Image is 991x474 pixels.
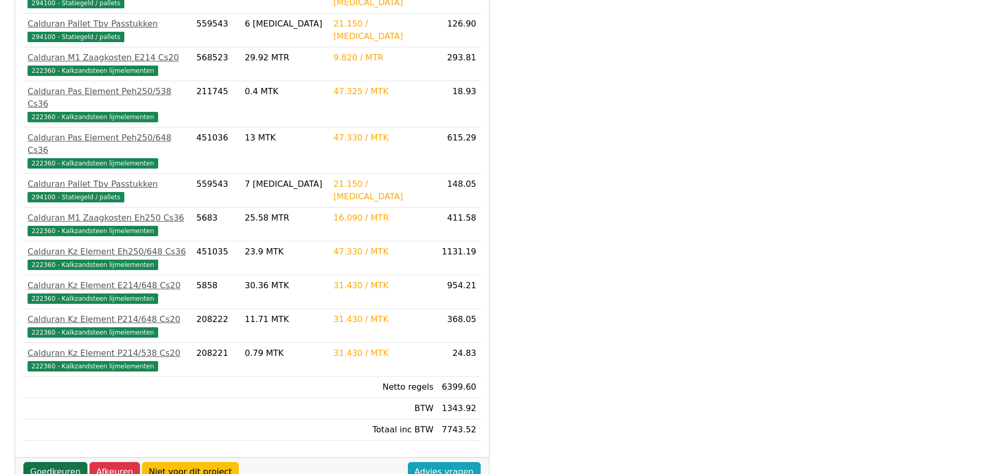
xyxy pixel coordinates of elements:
[28,192,124,202] span: 294100 - Statiegeld / pallets
[329,398,437,419] td: BTW
[333,132,433,144] div: 47.330 / MTK
[28,85,188,123] a: Calduran Pas Element Peh250/538 Cs36222360 - Kalkzandsteen lijmelementen
[244,52,325,64] div: 29.92 MTR
[437,241,480,275] td: 1131.19
[28,279,188,304] a: Calduran Kz Element E214/648 Cs20222360 - Kalkzandsteen lijmelementen
[28,112,158,122] span: 222360 - Kalkzandsteen lijmelementen
[192,14,241,47] td: 559543
[192,81,241,127] td: 211745
[28,18,188,30] div: Calduran Pallet Tbv Passtukken
[437,127,480,174] td: 615.29
[437,309,480,343] td: 368.05
[244,178,325,190] div: 7 [MEDICAL_DATA]
[333,313,433,326] div: 31.430 / MTK
[28,66,158,76] span: 222360 - Kalkzandsteen lijmelementen
[192,127,241,174] td: 451036
[437,419,480,441] td: 7743.52
[437,398,480,419] td: 1343.92
[28,313,188,338] a: Calduran Kz Element P214/648 Cs20222360 - Kalkzandsteen lijmelementen
[333,178,433,203] div: 21.150 / [MEDICAL_DATA]
[28,52,188,64] div: Calduran M1 Zaagkosten E214 Cs20
[28,260,158,270] span: 222360 - Kalkzandsteen lijmelementen
[192,343,241,377] td: 208221
[28,212,188,224] div: Calduran M1 Zaagkosten Eh250 Cs36
[244,18,325,30] div: 6 [MEDICAL_DATA]
[333,246,433,258] div: 47.330 / MTK
[437,343,480,377] td: 24.83
[333,52,433,64] div: 9.820 / MTR
[437,275,480,309] td: 954.21
[28,246,188,271] a: Calduran Kz Element Eh250/648 Cs36222360 - Kalkzandsteen lijmelementen
[333,212,433,224] div: 16.090 / MTR
[192,275,241,309] td: 5858
[244,246,325,258] div: 23.9 MTK
[244,85,325,98] div: 0.4 MTK
[28,361,158,371] span: 222360 - Kalkzandsteen lijmelementen
[28,52,188,76] a: Calduran M1 Zaagkosten E214 Cs20222360 - Kalkzandsteen lijmelementen
[28,132,188,169] a: Calduran Pas Element Peh250/648 Cs36222360 - Kalkzandsteen lijmelementen
[28,246,188,258] div: Calduran Kz Element Eh250/648 Cs36
[329,419,437,441] td: Totaal inc BTW
[244,347,325,360] div: 0.79 MTK
[28,313,188,326] div: Calduran Kz Element P214/648 Cs20
[437,377,480,398] td: 6399.60
[28,158,158,169] span: 222360 - Kalkzandsteen lijmelementen
[28,212,188,237] a: Calduran M1 Zaagkosten Eh250 Cs36222360 - Kalkzandsteen lijmelementen
[333,279,433,292] div: 31.430 / MTK
[28,279,188,292] div: Calduran Kz Element E214/648 Cs20
[192,241,241,275] td: 451035
[244,212,325,224] div: 25.58 MTR
[28,293,158,304] span: 222360 - Kalkzandsteen lijmelementen
[28,327,158,338] span: 222360 - Kalkzandsteen lijmelementen
[28,178,188,203] a: Calduran Pallet Tbv Passtukken294100 - Statiegeld / pallets
[437,47,480,81] td: 293.81
[437,14,480,47] td: 126.90
[192,47,241,81] td: 568523
[244,313,325,326] div: 11.71 MTK
[28,226,158,236] span: 222360 - Kalkzandsteen lijmelementen
[437,81,480,127] td: 18.93
[192,208,241,241] td: 5683
[192,309,241,343] td: 208222
[333,347,433,360] div: 31.430 / MTK
[192,174,241,208] td: 559543
[333,85,433,98] div: 47.325 / MTK
[28,132,188,157] div: Calduran Pas Element Peh250/648 Cs36
[28,32,124,42] span: 294100 - Statiegeld / pallets
[28,18,188,43] a: Calduran Pallet Tbv Passtukken294100 - Statiegeld / pallets
[437,174,480,208] td: 148.05
[244,132,325,144] div: 13 MTK
[333,18,433,43] div: 21.150 / [MEDICAL_DATA]
[244,279,325,292] div: 30.36 MTK
[28,85,188,110] div: Calduran Pas Element Peh250/538 Cs36
[437,208,480,241] td: 411.58
[28,178,188,190] div: Calduran Pallet Tbv Passtukken
[329,377,437,398] td: Netto regels
[28,347,188,372] a: Calduran Kz Element P214/538 Cs20222360 - Kalkzandsteen lijmelementen
[28,347,188,360] div: Calduran Kz Element P214/538 Cs20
